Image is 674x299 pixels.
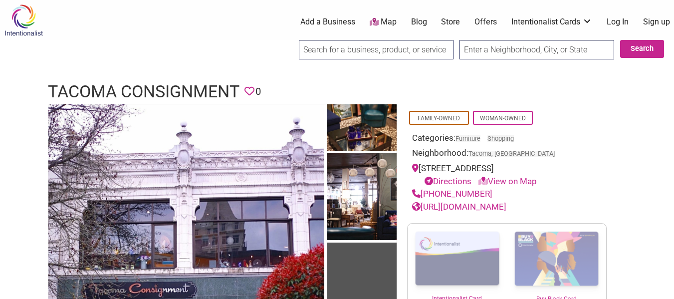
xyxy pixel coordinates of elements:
img: Goods from Tacoma Consignment [327,104,397,153]
a: [URL][DOMAIN_NAME] [412,202,506,212]
span: 0 [255,84,261,99]
a: Sign up [643,16,670,27]
a: Log In [607,16,629,27]
img: Intentionalist Card [408,224,507,294]
a: Blog [411,16,427,27]
span: Tacoma, [GEOGRAPHIC_DATA] [468,151,555,157]
a: Woman-Owned [480,115,526,122]
div: [STREET_ADDRESS] [412,162,602,188]
div: Neighborhood: [412,147,602,162]
input: Search for a business, product, or service [299,40,453,59]
a: Furniture [455,135,480,142]
a: [PHONE_NUMBER] [412,189,492,199]
a: Store [441,16,460,27]
input: Enter a Neighborhood, City, or State [459,40,614,59]
a: Offers [474,16,497,27]
a: Map [370,16,397,28]
a: Directions [425,176,471,186]
div: Categories: [412,132,602,147]
a: Family-Owned [418,115,460,122]
button: Search [620,40,664,58]
a: View on Map [478,176,537,186]
a: Add a Business [300,16,355,27]
a: Shopping [487,135,514,142]
h1: Tacoma Consignment [48,80,239,104]
img: Buy Black Card [507,224,606,295]
a: Intentionalist Cards [511,16,592,27]
img: The interior of Tacoma Consignment [327,153,397,243]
